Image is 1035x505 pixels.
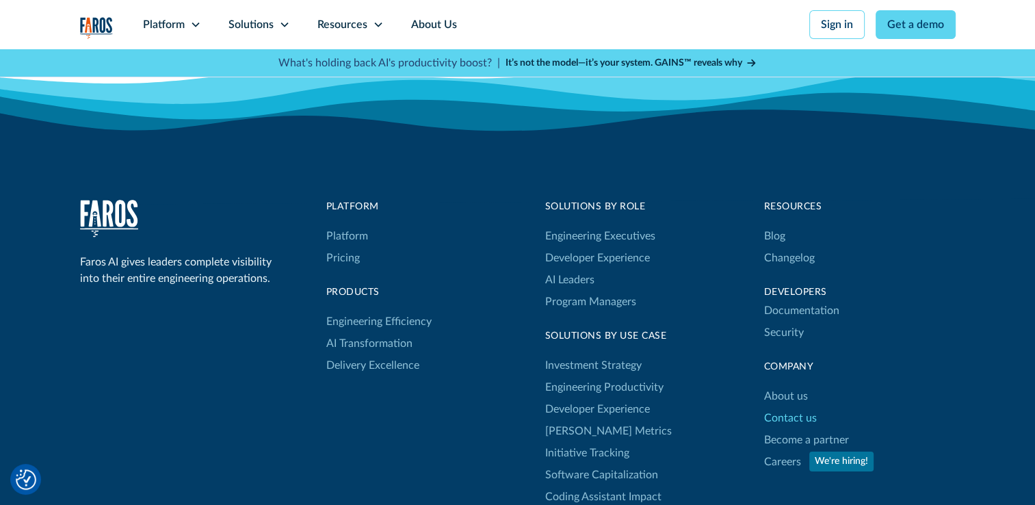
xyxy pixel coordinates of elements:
a: home [80,17,113,38]
a: Blog [764,225,785,247]
a: Delivery Excellence [326,354,419,376]
a: It’s not the model—it’s your system. GAINS™ reveals why [506,56,757,70]
div: Developers [764,285,956,300]
a: Engineering Productivity [545,376,664,398]
a: Engineering Executives [545,225,655,247]
a: Engineering Efficiency [326,311,432,333]
a: About us [764,385,808,407]
strong: It’s not the model—it’s your system. GAINS™ reveals why [506,58,742,68]
a: [PERSON_NAME] Metrics [545,420,672,442]
div: Faros AI gives leaders complete visibility into their entire engineering operations. [80,254,278,287]
a: Get a demo [876,10,956,39]
a: Become a partner [764,429,849,451]
img: Faros Logo White [80,200,138,237]
a: Developer Experience [545,247,650,269]
div: Platform [143,16,185,33]
img: Revisit consent button [16,469,36,490]
a: Careers [764,451,801,473]
a: Pricing [326,247,360,269]
a: Platform [326,225,368,247]
button: Cookie Settings [16,469,36,490]
a: AI Leaders [545,269,594,291]
a: home [80,200,138,237]
div: We're hiring! [815,454,868,469]
div: Platform [326,200,432,214]
div: Solutions [228,16,274,33]
div: Resources [317,16,367,33]
a: Investment Strategy [545,354,642,376]
a: Sign in [809,10,865,39]
a: Contact us [764,407,817,429]
a: Program Managers [545,291,655,313]
img: Logo of the analytics and reporting company Faros. [80,17,113,38]
p: What's holding back AI's productivity boost? | [278,55,500,71]
div: Resources [764,200,956,214]
a: Developer Experience [545,398,650,420]
div: products [326,285,432,300]
a: Security [764,322,804,344]
div: Company [764,360,956,374]
a: AI Transformation [326,333,412,354]
a: Documentation [764,300,839,322]
a: Changelog [764,247,815,269]
div: Solutions by Role [545,200,655,214]
a: Software Capitalization [545,464,658,486]
a: Initiative Tracking [545,442,629,464]
div: Solutions By Use Case [545,329,672,344]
